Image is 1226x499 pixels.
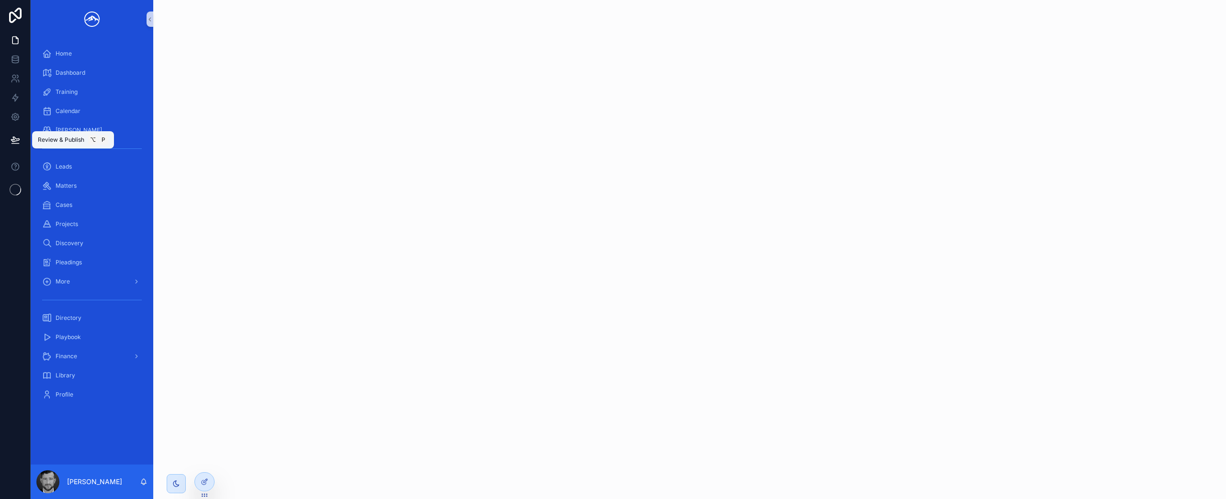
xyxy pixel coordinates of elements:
[56,88,78,96] span: Training
[36,367,148,384] a: Library
[38,136,84,144] span: Review & Publish
[36,158,148,175] a: Leads
[36,177,148,194] a: Matters
[36,273,148,290] a: More
[36,309,148,327] a: Directory
[56,239,83,247] span: Discovery
[56,220,78,228] span: Projects
[56,314,81,322] span: Directory
[36,215,148,233] a: Projects
[36,102,148,120] a: Calendar
[56,259,82,266] span: Pleadings
[56,126,102,134] span: [PERSON_NAME]
[36,235,148,252] a: Discovery
[56,182,77,190] span: Matters
[36,45,148,62] a: Home
[80,11,103,27] img: App logo
[56,163,72,170] span: Leads
[56,50,72,57] span: Home
[36,386,148,403] a: Profile
[36,196,148,214] a: Cases
[36,254,148,271] a: Pleadings
[31,38,153,416] div: scrollable content
[56,391,73,398] span: Profile
[36,64,148,81] a: Dashboard
[56,201,72,209] span: Cases
[56,107,80,115] span: Calendar
[100,136,107,144] span: P
[89,136,97,144] span: ⌥
[36,348,148,365] a: Finance
[56,333,81,341] span: Playbook
[36,83,148,101] a: Training
[56,352,77,360] span: Finance
[56,69,85,77] span: Dashboard
[36,329,148,346] a: Playbook
[36,122,148,139] a: [PERSON_NAME]
[67,477,122,487] p: [PERSON_NAME]
[56,372,75,379] span: Library
[56,278,70,285] span: More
